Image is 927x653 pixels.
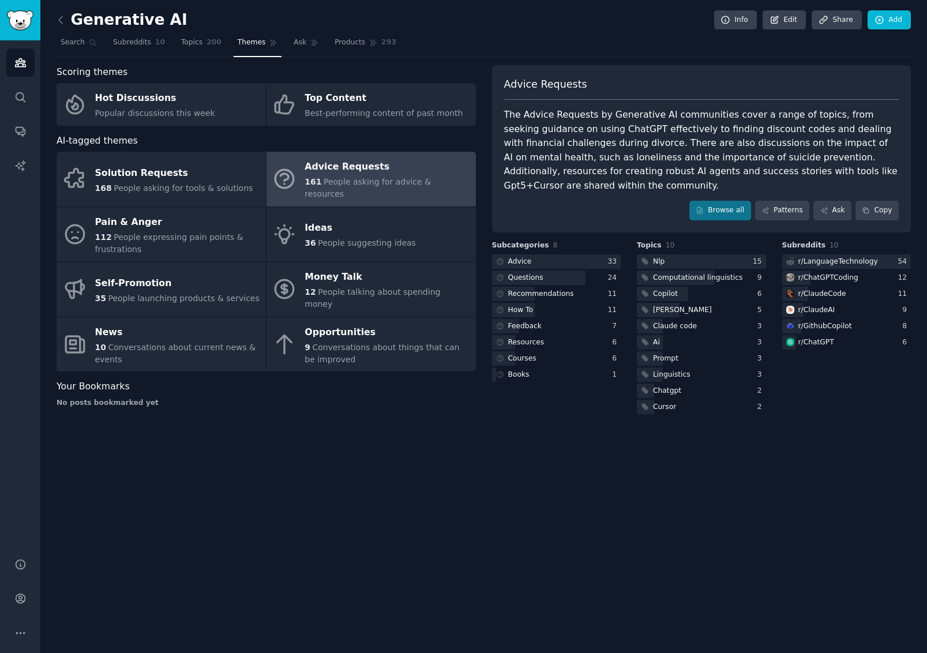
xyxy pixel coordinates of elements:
[508,257,532,267] div: Advice
[637,384,766,398] a: Chatgpt2
[830,241,839,249] span: 10
[607,305,621,316] div: 11
[607,257,621,267] div: 33
[757,273,766,283] div: 9
[57,317,266,372] a: News10Conversations about current news & events
[61,37,85,48] span: Search
[637,303,766,317] a: [PERSON_NAME]5
[753,257,766,267] div: 15
[637,319,766,333] a: Claude code3
[786,290,794,298] img: ClaudeCode
[637,400,766,414] a: Cursor2
[95,89,215,108] div: Hot Discussions
[492,367,621,382] a: Books1
[238,37,266,48] span: Themes
[689,201,751,220] a: Browse all
[234,33,282,57] a: Themes
[612,321,621,332] div: 7
[763,10,806,30] a: Edit
[114,183,253,193] span: People asking for tools & solutions
[902,337,911,348] div: 6
[508,321,542,332] div: Feedback
[855,201,899,220] button: Copy
[177,33,226,57] a: Topics200
[508,289,574,299] div: Recommendations
[553,241,558,249] span: 8
[95,108,215,118] span: Popular discussions this week
[508,273,543,283] div: Questions
[637,241,662,251] span: Topics
[305,219,416,238] div: Ideas
[653,305,712,316] div: [PERSON_NAME]
[757,370,766,380] div: 3
[492,335,621,350] a: Resources6
[813,201,851,220] a: Ask
[504,77,587,92] span: Advice Requests
[294,37,306,48] span: Ask
[653,321,697,332] div: Claude code
[607,289,621,299] div: 11
[7,10,33,31] img: GummySearch logo
[757,402,766,412] div: 2
[331,33,400,57] a: Products293
[782,287,911,301] a: ClaudeCoder/ClaudeCode11
[653,273,742,283] div: Computational linguistics
[57,33,101,57] a: Search
[782,335,911,350] a: ChatGPTr/ChatGPT6
[782,271,911,285] a: ChatGPTCodingr/ChatGPTCoding12
[653,289,678,299] div: Copilot
[612,370,621,380] div: 1
[812,10,861,30] a: Share
[95,274,260,292] div: Self-Promotion
[305,323,470,341] div: Opportunities
[786,322,794,330] img: GithubCopilot
[57,134,138,148] span: AI-tagged themes
[155,37,165,48] span: 10
[798,257,878,267] div: r/ LanguageTechnology
[898,273,911,283] div: 12
[305,287,316,297] span: 12
[653,386,681,396] div: Chatgpt
[508,354,536,364] div: Courses
[508,370,530,380] div: Books
[305,343,310,352] span: 9
[57,65,127,80] span: Scoring themes
[57,262,266,317] a: Self-Promotion35People launching products & services
[757,337,766,348] div: 3
[267,317,476,372] a: Opportunities9Conversations about things that can be improved
[305,343,459,364] span: Conversations about things that can be improved
[492,319,621,333] a: Feedback7
[653,337,660,348] div: Ai
[612,337,621,348] div: 6
[57,152,266,207] a: Solution Requests168People asking for tools & solutions
[335,37,365,48] span: Products
[902,305,911,316] div: 9
[782,241,826,251] span: Subreddits
[637,335,766,350] a: Ai3
[95,232,243,254] span: People expressing pain points & frustrations
[798,337,834,348] div: r/ ChatGPT
[755,201,809,220] a: Patterns
[508,337,545,348] div: Resources
[786,273,794,282] img: ChatGPTCoding
[95,343,106,352] span: 10
[492,241,549,251] span: Subcategories
[57,83,266,126] a: Hot DiscussionsPopular discussions this week
[898,257,911,267] div: 54
[714,10,757,30] a: Info
[57,11,187,29] h2: Generative AI
[653,354,678,364] div: Prompt
[95,213,260,231] div: Pain & Anger
[902,321,911,332] div: 8
[57,380,130,394] span: Your Bookmarks
[612,354,621,364] div: 6
[653,370,690,380] div: Linguistics
[786,306,794,314] img: ClaudeAI
[757,289,766,299] div: 6
[109,33,169,57] a: Subreddits10
[653,402,676,412] div: Cursor
[305,287,440,309] span: People talking about spending money
[782,303,911,317] a: ClaudeAIr/ClaudeAI9
[637,287,766,301] a: Copilot6
[637,367,766,382] a: Linguistics3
